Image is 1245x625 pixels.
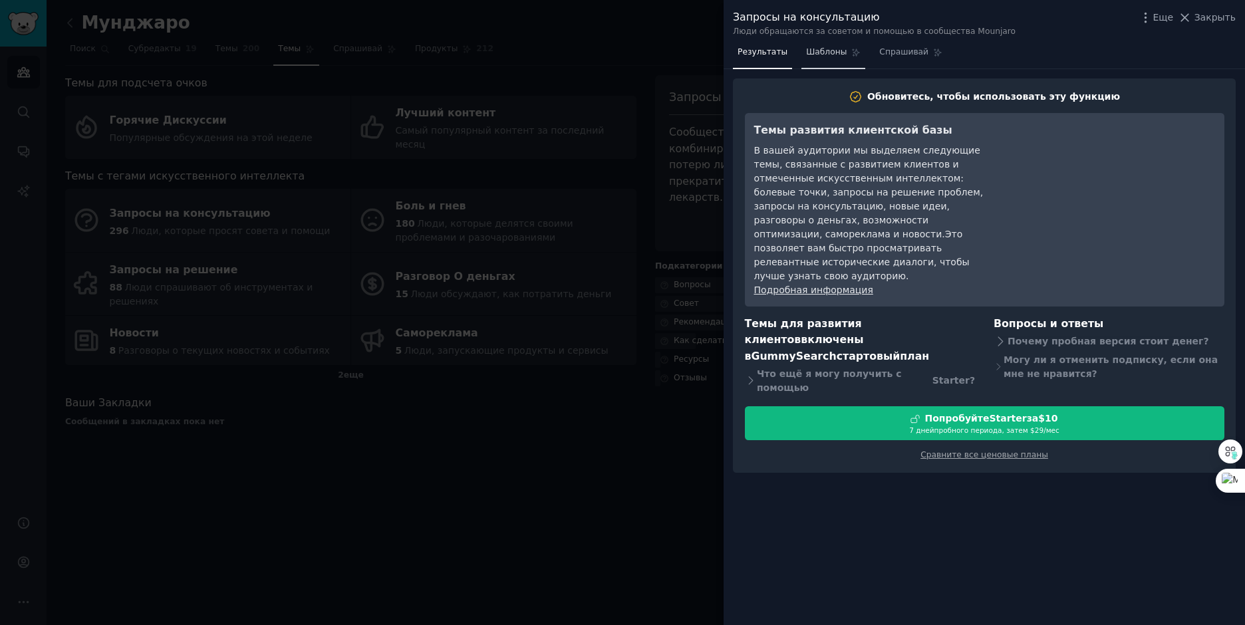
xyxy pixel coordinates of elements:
[932,374,970,388] ya-tr-span: Starter
[934,426,1035,434] ya-tr-span: пробного периода, затем $
[875,42,947,69] a: Спрашивай
[837,350,900,362] ya-tr-span: стартовый
[745,333,864,362] ya-tr-span: включены в
[1178,11,1236,25] button: Закрыть
[754,124,952,136] ya-tr-span: Темы развития клиентской базы
[1027,413,1039,424] ya-tr-span: за
[924,413,989,424] ya-tr-span: Попробуйте
[745,317,862,346] ya-tr-span: Темы для развития клиентов
[1035,426,1043,434] ya-tr-span: 29
[920,450,1048,459] a: Сравните все ценовые планы
[754,285,873,295] a: Подробная информация
[801,42,865,69] a: Шаблоны
[806,47,847,57] ya-tr-span: Шаблоны
[1038,413,1057,424] ya-tr-span: $10
[970,374,975,388] ya-tr-span: ?
[1004,353,1224,381] ya-tr-span: Могу ли я отменить подписку, если она мне не нравится?
[1008,334,1209,348] ya-tr-span: Почему пробная версия стоит денег?
[733,42,792,69] a: Результаты
[909,426,934,434] ya-tr-span: 7 дней
[879,47,928,57] ya-tr-span: Спрашивай
[1153,12,1173,23] ya-tr-span: Еще
[757,367,932,395] ya-tr-span: Что ещё я могу получить с помощью
[994,317,1103,330] ya-tr-span: Вопросы и ответы
[754,229,970,281] ya-tr-span: Это позволяет вам быстро просматривать релевантные исторические диалоги, чтобы лучше узнать свою ...
[745,406,1224,440] button: ПопробуйтеStarterза$107 днейпробного периода, затем $29/мес
[900,350,929,362] ya-tr-span: план
[738,47,787,57] ya-tr-span: Результаты
[733,9,880,26] ya-tr-span: Запросы на консультацию
[867,91,1120,102] ya-tr-span: Обновитесь, чтобы использовать эту функцию
[754,145,984,239] ya-tr-span: В вашей аудитории мы выделяем следующие темы, связанные с развитием клиентов и отмеченные искусст...
[1194,12,1236,23] ya-tr-span: Закрыть
[1016,122,1215,222] iframe: Видеоплеер YouTube
[1043,426,1059,434] ya-tr-span: /мес
[1139,11,1173,25] button: Еще
[733,27,1016,36] ya-tr-span: Люди обращаются за советом и помощью в сообщества Mounjaro
[751,350,836,362] ya-tr-span: GummySearch
[989,413,1026,424] ya-tr-span: Starter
